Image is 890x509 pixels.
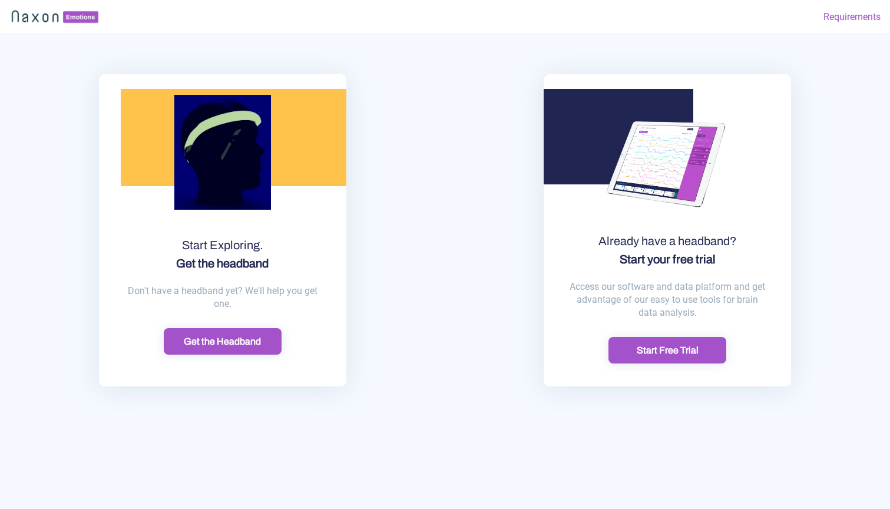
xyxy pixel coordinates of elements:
div: Access our software and data platform and get advantage of our easy to use tools for brain data a... [544,269,791,337]
img: landing_second_rectangle.png [544,89,693,184]
button: Start Free Trial [608,337,726,363]
div: Start Exploring. [99,236,346,273]
img: naxon_small_logo.png [9,8,101,25]
strong: Get the headband [176,257,269,270]
a: Requirements [823,8,881,26]
div: Start Free Trial [612,344,723,356]
img: headband.png [174,74,271,230]
div: Already have a headband? [544,232,791,269]
img: ipad.png [564,62,770,269]
button: Get the Headband [164,328,282,355]
img: landing_first_rectangle.png [121,89,346,186]
div: Don't have a headband yet? We'll help you get one. [99,273,346,328]
div: Get the Headband [167,335,278,348]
